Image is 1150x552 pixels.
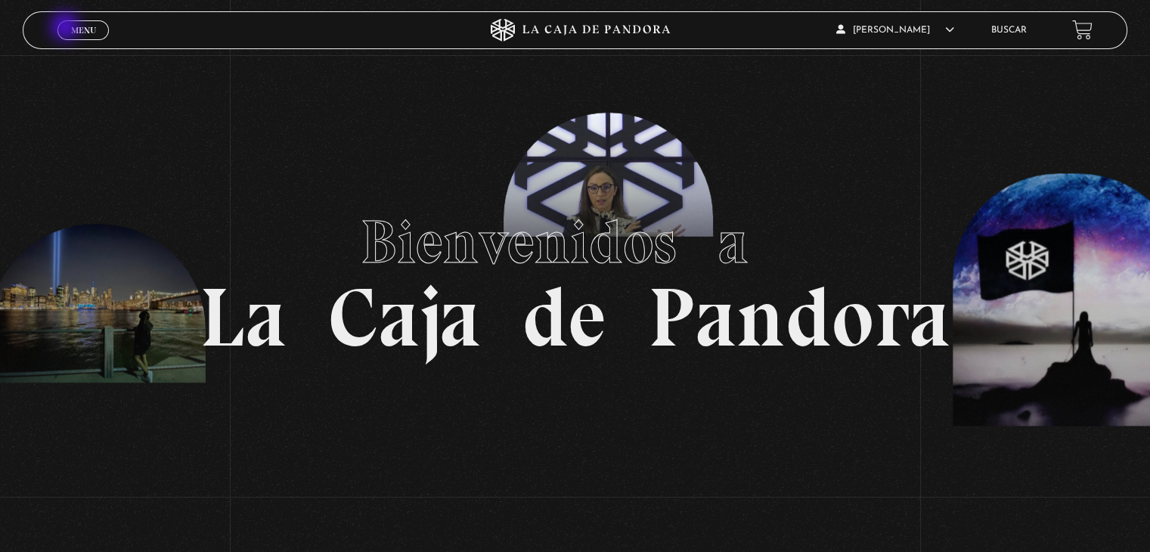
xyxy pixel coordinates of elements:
h1: La Caja de Pandora [200,193,950,359]
span: Bienvenidos a [361,206,790,278]
span: Menu [71,26,96,35]
span: Cerrar [66,38,101,48]
a: Buscar [991,26,1027,35]
a: View your shopping cart [1072,20,1093,40]
span: [PERSON_NAME] [836,26,954,35]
